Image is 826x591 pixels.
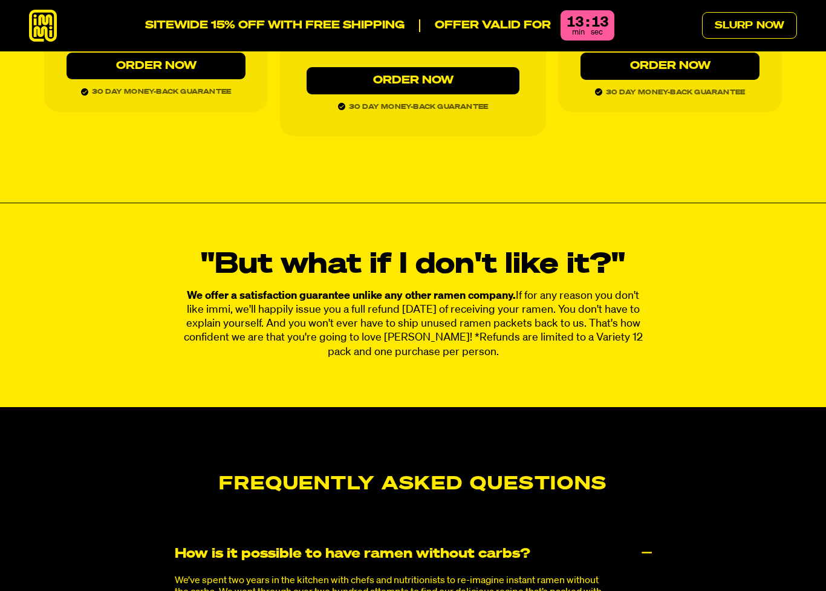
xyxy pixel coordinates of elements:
span: 30 day money-back guarantee [338,102,488,137]
strong: We offer a satisfaction guarantee unlike any other ramen company. [187,290,516,301]
div: 13 [591,15,608,30]
p: Offer valid for [419,19,551,33]
h2: "But what if I don't like it?" [183,251,643,279]
div: 13 [567,15,584,30]
span: 30 day money-back guarantee [81,87,231,112]
h2: Frequently Asked Questions [29,475,797,494]
a: Order Now [67,53,246,80]
span: sec [591,28,603,36]
p: If for any reason you don't like immi, we'll happily issue you a full refund [DATE] of receiving ... [183,289,643,359]
a: Slurp Now [702,12,797,39]
p: SITEWIDE 15% OFF WITH FREE SHIPPING [145,19,405,33]
span: min [572,28,585,36]
a: Order Now [307,67,519,94]
div: : [586,15,589,30]
a: Order Now [580,53,759,80]
div: How is it possible to have ramen without carbs? [175,533,652,575]
span: 30 day money-back guarantee [595,87,745,113]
